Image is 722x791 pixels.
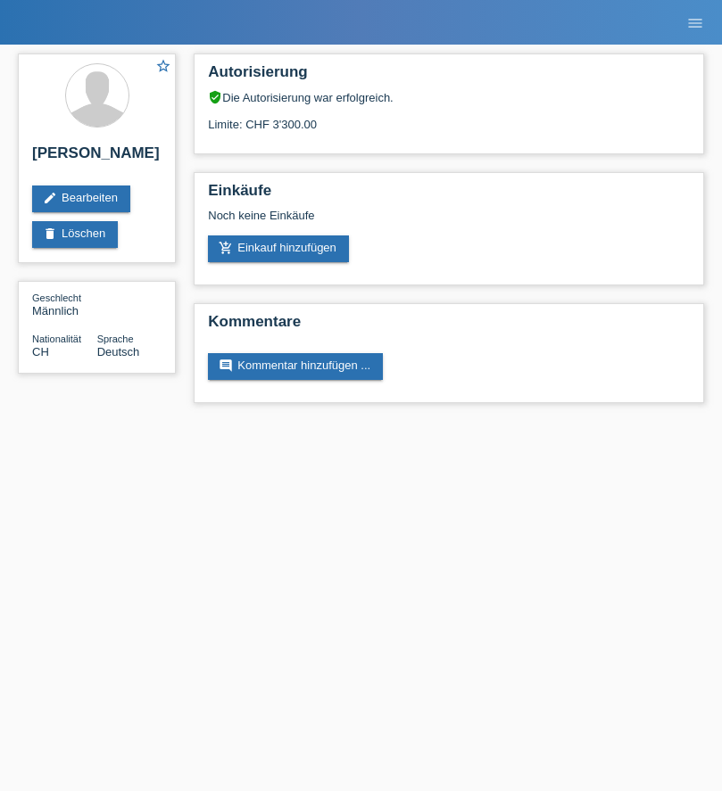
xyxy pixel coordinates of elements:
[97,334,134,344] span: Sprache
[208,90,222,104] i: verified_user
[208,63,690,90] h2: Autorisierung
[208,90,690,104] div: Die Autorisierung war erfolgreich.
[32,345,49,358] span: Schweiz
[208,182,690,209] h2: Einkäufe
[32,293,81,303] span: Geschlecht
[43,191,57,205] i: edit
[32,291,97,317] div: Männlich
[686,14,704,32] i: menu
[32,334,81,344] span: Nationalität
[208,353,383,380] a: commentKommentar hinzufügen ...
[32,144,162,171] h2: [PERSON_NAME]
[32,185,130,212] a: editBearbeiten
[155,58,171,77] a: star_border
[208,235,349,262] a: add_shopping_cartEinkauf hinzufügen
[97,345,140,358] span: Deutsch
[219,358,233,373] i: comment
[43,227,57,241] i: delete
[677,17,713,28] a: menu
[155,58,171,74] i: star_border
[208,104,690,131] div: Limite: CHF 3'300.00
[219,241,233,255] i: add_shopping_cart
[208,209,690,235] div: Noch keine Einkäufe
[32,221,118,248] a: deleteLöschen
[208,313,690,340] h2: Kommentare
